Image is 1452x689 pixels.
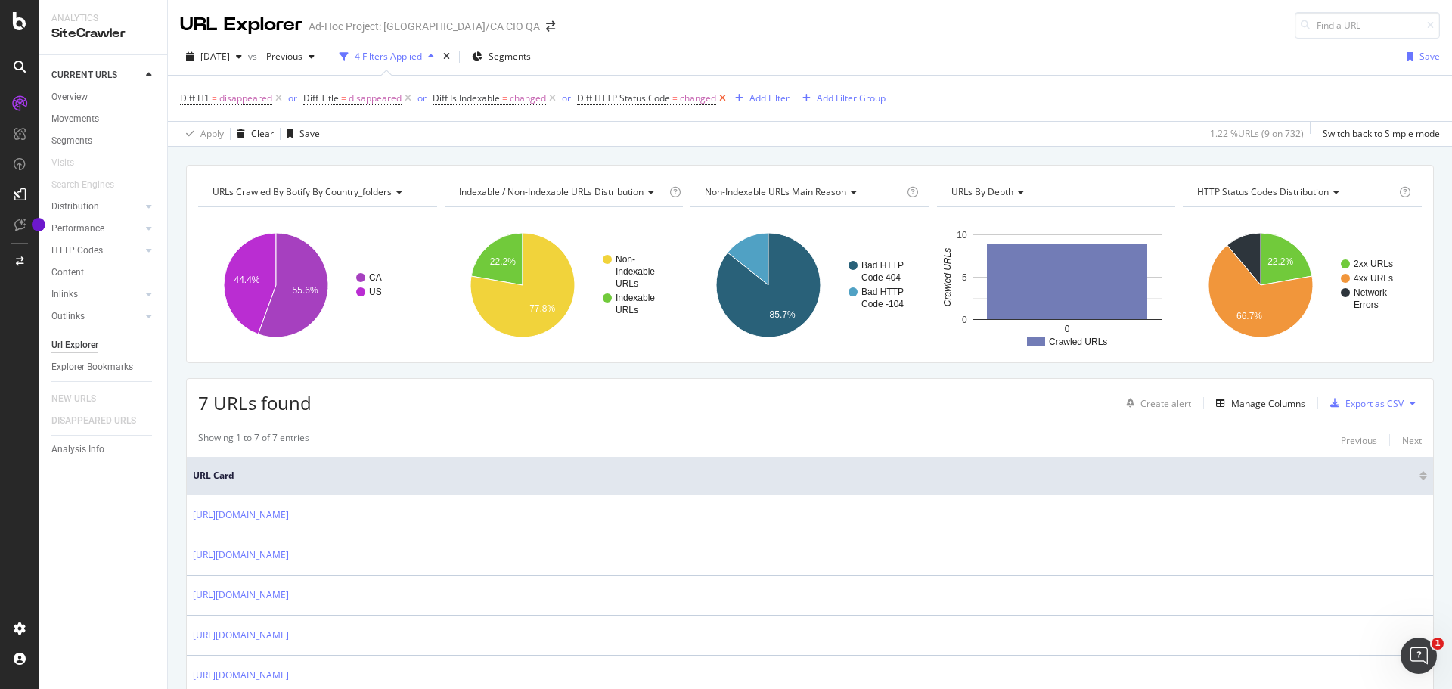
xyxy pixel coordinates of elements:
h4: HTTP Status Codes Distribution [1194,180,1396,204]
text: 22.2% [489,256,515,267]
span: Segments [489,50,531,63]
div: NEW URLS [51,391,96,407]
div: Manage Columns [1231,397,1305,410]
span: Diff Is Indexable [433,92,500,104]
div: arrow-right-arrow-left [546,21,555,32]
div: Movements [51,111,99,127]
button: or [562,91,571,105]
span: changed [510,88,546,109]
span: Diff Title [303,92,339,104]
button: Manage Columns [1210,394,1305,412]
text: 55.6% [293,285,318,296]
text: 2xx URLs [1354,259,1393,269]
button: Next [1402,431,1422,449]
button: or [288,91,297,105]
div: URL Explorer [180,12,302,38]
span: = [212,92,217,104]
text: Errors [1354,299,1379,310]
div: times [440,49,453,64]
div: 4 Filters Applied [355,50,422,63]
a: Performance [51,221,141,237]
h4: Indexable / Non-Indexable URLs Distribution [456,180,666,204]
button: or [417,91,427,105]
text: 66.7% [1236,311,1262,321]
button: [DATE] [180,45,248,69]
svg: A chart. [690,219,927,351]
text: URLs [616,278,638,289]
h4: Non-Indexable URLs Main Reason [702,180,904,204]
span: URLs by Depth [951,185,1013,198]
a: [URL][DOMAIN_NAME] [193,628,289,643]
text: Indexable [616,266,655,277]
button: Previous [260,45,321,69]
h4: URLs Crawled By Botify By country_folders [209,180,423,204]
div: Create alert [1140,397,1191,410]
div: Previous [1341,434,1377,447]
button: Save [281,122,320,146]
span: = [341,92,346,104]
div: Outlinks [51,309,85,324]
div: Distribution [51,199,99,215]
button: Add Filter Group [796,89,886,107]
div: SiteCrawler [51,25,155,42]
a: Explorer Bookmarks [51,359,157,375]
div: Save [1419,50,1440,63]
a: Outlinks [51,309,141,324]
span: changed [680,88,716,109]
svg: A chart. [445,219,681,351]
text: US [369,287,382,297]
button: Save [1401,45,1440,69]
a: [URL][DOMAIN_NAME] [193,507,289,523]
text: Crawled URLs [1049,337,1107,347]
div: Save [299,127,320,140]
span: HTTP Status Codes Distribution [1197,185,1329,198]
svg: A chart. [1183,219,1419,351]
span: URLs Crawled By Botify By country_folders [213,185,392,198]
div: Content [51,265,84,281]
text: 77.8% [529,303,555,314]
a: Distribution [51,199,141,215]
div: Analysis Info [51,442,104,458]
a: Movements [51,111,157,127]
text: CA [369,272,382,283]
div: Explorer Bookmarks [51,359,133,375]
text: Bad HTTP [861,287,904,297]
svg: A chart. [937,219,1174,351]
span: disappeared [219,88,272,109]
div: 1.22 % URLs ( 9 on 732 ) [1210,127,1304,140]
text: URLs [616,305,638,315]
div: DISAPPEARED URLS [51,413,136,429]
text: Indexable [616,293,655,303]
span: vs [248,50,260,63]
a: Search Engines [51,177,129,193]
text: 0 [1064,324,1069,334]
a: CURRENT URLS [51,67,141,83]
input: Find a URL [1295,12,1440,39]
text: 44.4% [234,275,259,285]
button: Clear [231,122,274,146]
span: = [502,92,507,104]
div: Url Explorer [51,337,98,353]
a: Overview [51,89,157,105]
button: Segments [466,45,537,69]
a: Visits [51,155,89,171]
h4: URLs by Depth [948,180,1162,204]
button: Apply [180,122,224,146]
button: Add Filter [729,89,790,107]
span: Previous [260,50,302,63]
span: Diff H1 [180,92,209,104]
text: Code 404 [861,272,901,283]
text: Non- [616,254,635,265]
div: Add Filter Group [817,92,886,104]
a: [URL][DOMAIN_NAME] [193,588,289,603]
div: Switch back to Simple mode [1323,127,1440,140]
div: Overview [51,89,88,105]
button: Switch back to Simple mode [1317,122,1440,146]
text: Crawled URLs [942,248,952,306]
text: Code -104 [861,299,904,309]
a: Url Explorer [51,337,157,353]
text: Bad HTTP [861,260,904,271]
span: Indexable / Non-Indexable URLs distribution [459,185,644,198]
